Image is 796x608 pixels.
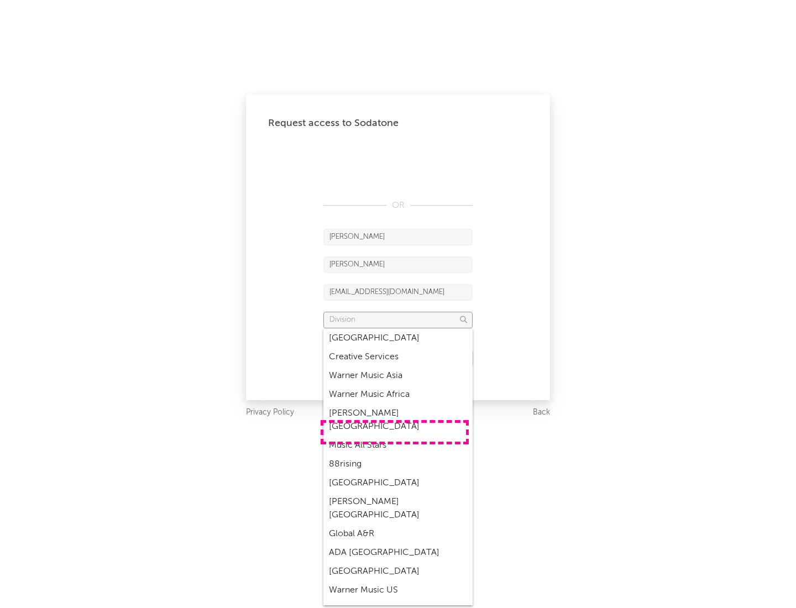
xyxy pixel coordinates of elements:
div: Creative Services [323,348,473,366]
input: Division [323,312,473,328]
div: [GEOGRAPHIC_DATA] [323,329,473,348]
div: Warner Music Africa [323,385,473,404]
div: ADA [GEOGRAPHIC_DATA] [323,543,473,562]
input: Email [323,284,473,301]
div: Warner Music Asia [323,366,473,385]
div: Warner Music US [323,581,473,600]
input: Last Name [323,256,473,273]
a: Back [533,406,550,420]
div: Music All Stars [323,436,473,455]
div: [PERSON_NAME] [GEOGRAPHIC_DATA] [323,492,473,525]
div: [GEOGRAPHIC_DATA] [323,474,473,492]
div: [GEOGRAPHIC_DATA] [323,562,473,581]
div: [PERSON_NAME] [GEOGRAPHIC_DATA] [323,404,473,436]
div: OR [323,199,473,212]
div: 88rising [323,455,473,474]
input: First Name [323,229,473,245]
div: Global A&R [323,525,473,543]
a: Privacy Policy [246,406,294,420]
div: Request access to Sodatone [268,117,528,130]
